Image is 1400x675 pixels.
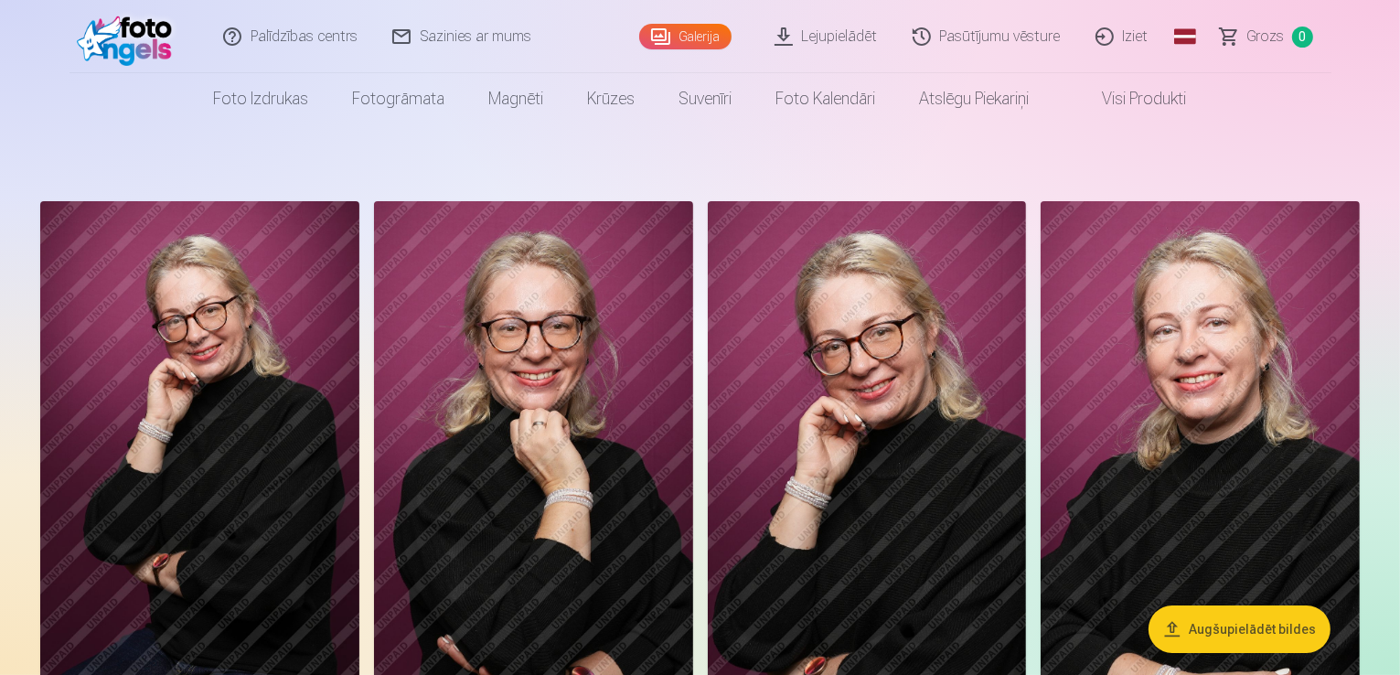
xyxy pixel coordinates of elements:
span: 0 [1292,27,1313,48]
img: /fa1 [77,7,182,66]
span: Grozs [1247,26,1285,48]
a: Foto kalendāri [754,73,898,124]
a: Visi produkti [1052,73,1209,124]
a: Galerija [639,24,732,49]
a: Fotogrāmata [331,73,467,124]
a: Atslēgu piekariņi [898,73,1052,124]
a: Foto izdrukas [192,73,331,124]
a: Suvenīri [657,73,754,124]
button: Augšupielādēt bildes [1149,605,1331,653]
a: Krūzes [566,73,657,124]
a: Magnēti [467,73,566,124]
